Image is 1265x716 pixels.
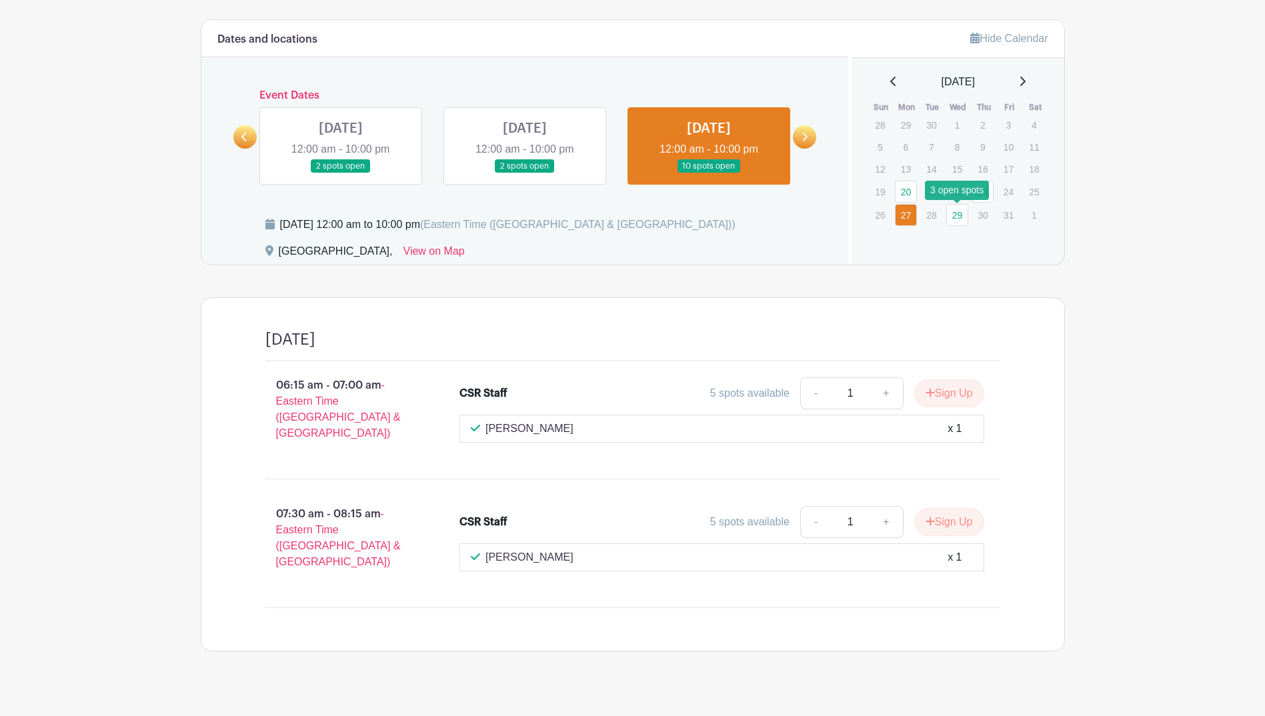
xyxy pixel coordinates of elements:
[998,137,1020,157] p: 10
[895,115,917,135] p: 29
[997,101,1023,114] th: Fri
[485,421,573,437] p: [PERSON_NAME]
[946,137,968,157] p: 8
[869,159,891,179] p: 12
[998,115,1020,135] p: 3
[895,159,917,179] p: 13
[920,115,942,135] p: 30
[920,181,942,202] p: 21
[279,243,393,265] div: [GEOGRAPHIC_DATA],
[869,115,891,135] p: 28
[868,101,894,114] th: Sun
[1023,205,1045,225] p: 1
[1023,181,1045,202] p: 25
[895,181,917,203] a: 20
[869,137,891,157] p: 5
[1023,115,1045,135] p: 4
[946,204,968,226] a: 29
[276,379,401,439] span: - Eastern Time ([GEOGRAPHIC_DATA] & [GEOGRAPHIC_DATA])
[485,549,573,565] p: [PERSON_NAME]
[1023,137,1045,157] p: 11
[265,330,315,349] h4: [DATE]
[870,506,903,538] a: +
[869,181,891,202] p: 19
[244,372,439,447] p: 06:15 am - 07:00 am
[970,33,1048,44] a: Hide Calendar
[870,377,903,409] a: +
[920,159,942,179] p: 14
[925,181,989,200] div: 3 open spots
[420,219,736,230] span: (Eastern Time ([GEOGRAPHIC_DATA] & [GEOGRAPHIC_DATA]))
[280,217,736,233] div: [DATE] 12:00 am to 10:00 pm
[1023,159,1045,179] p: 18
[998,181,1020,202] p: 24
[1022,101,1048,114] th: Sat
[403,243,465,265] a: View on Map
[217,33,317,46] h6: Dates and locations
[895,204,917,226] a: 27
[257,89,794,102] h6: Event Dates
[914,379,984,407] button: Sign Up
[946,159,968,179] p: 15
[894,101,920,114] th: Mon
[972,115,994,135] p: 2
[800,377,831,409] a: -
[946,101,972,114] th: Wed
[942,74,975,90] span: [DATE]
[920,205,942,225] p: 28
[971,101,997,114] th: Thu
[998,159,1020,179] p: 17
[800,506,831,538] a: -
[276,508,401,567] span: - Eastern Time ([GEOGRAPHIC_DATA] & [GEOGRAPHIC_DATA])
[972,205,994,225] p: 30
[946,115,968,135] p: 1
[972,137,994,157] p: 9
[244,501,439,575] p: 07:30 am - 08:15 am
[948,549,962,565] div: x 1
[948,421,962,437] div: x 1
[972,159,994,179] p: 16
[920,101,946,114] th: Tue
[895,137,917,157] p: 6
[459,514,507,530] div: CSR Staff
[920,137,942,157] p: 7
[710,385,790,401] div: 5 spots available
[914,508,984,536] button: Sign Up
[710,514,790,530] div: 5 spots available
[869,205,891,225] p: 26
[459,385,507,401] div: CSR Staff
[998,205,1020,225] p: 31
